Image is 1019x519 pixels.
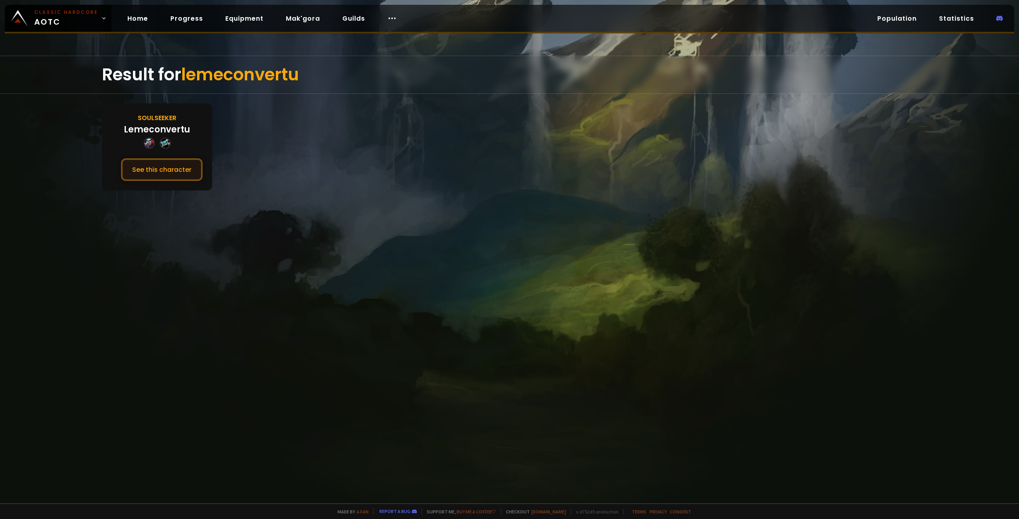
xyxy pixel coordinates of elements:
[121,158,203,181] button: See this character
[531,509,566,515] a: [DOMAIN_NAME]
[501,509,566,515] span: Checkout
[336,10,371,27] a: Guilds
[102,56,917,93] div: Result for
[34,9,98,16] small: Classic Hardcore
[181,63,299,86] span: lemeconvertu
[650,509,667,515] a: Privacy
[5,5,111,32] a: Classic HardcoreAOTC
[632,509,646,515] a: Terms
[279,10,326,27] a: Mak'gora
[34,9,98,28] span: AOTC
[670,509,691,515] a: Consent
[333,509,369,515] span: Made by
[457,509,496,515] a: Buy me a coffee
[379,508,410,514] a: Report a bug
[124,123,190,136] div: Lemeconvertu
[164,10,209,27] a: Progress
[422,509,496,515] span: Support me,
[871,10,923,27] a: Population
[219,10,270,27] a: Equipment
[933,10,980,27] a: Statistics
[571,509,619,515] span: v. d752d5 - production
[138,113,176,123] div: Soulseeker
[357,509,369,515] a: a fan
[121,10,154,27] a: Home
